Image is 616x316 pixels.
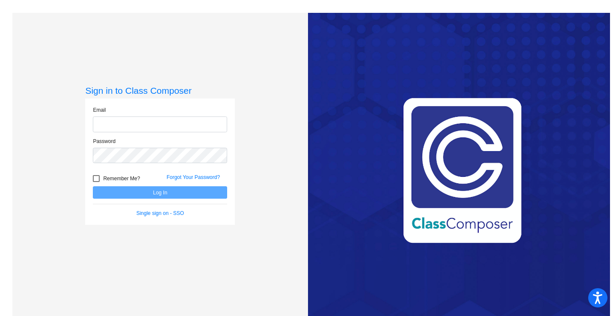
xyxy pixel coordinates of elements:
[93,137,115,145] label: Password
[103,173,140,184] span: Remember Me?
[136,210,184,216] a: Single sign on - SSO
[93,106,106,114] label: Email
[85,85,235,96] h3: Sign in to Class Composer
[93,186,227,199] button: Log In
[166,174,220,180] a: Forgot Your Password?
